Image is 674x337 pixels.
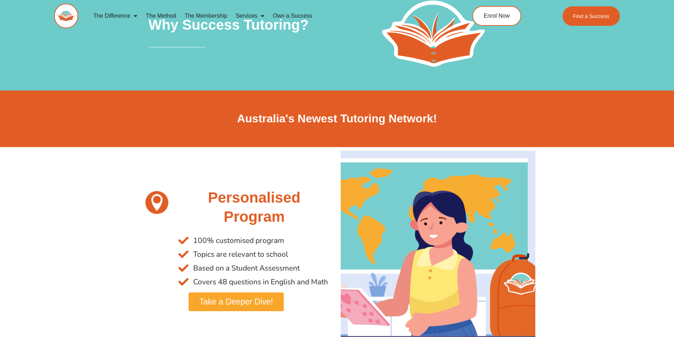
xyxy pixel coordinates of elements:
[191,261,300,275] span: Based on a Student Assessment
[269,8,316,24] a: Own a Success
[563,6,620,26] a: Find a Success
[178,188,330,227] h2: Personalised Program
[199,298,273,306] span: Take a Deeper Dive!
[139,111,535,126] h2: Australia's Newest Tutoring Network!
[89,8,142,24] a: The Difference
[231,8,269,24] a: Services
[573,13,610,19] span: Find a Success
[191,275,328,289] span: Covers 48 questions in English and Math
[484,13,510,19] span: Enrol Now
[180,8,231,24] a: The Membership
[142,8,180,24] a: The Method
[191,234,284,248] span: 100% customised program
[189,292,283,311] a: Take a Deeper Dive!
[191,248,288,261] span: Topics are relevant to school
[89,8,440,24] nav: Menu
[472,6,521,26] a: Enrol Now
